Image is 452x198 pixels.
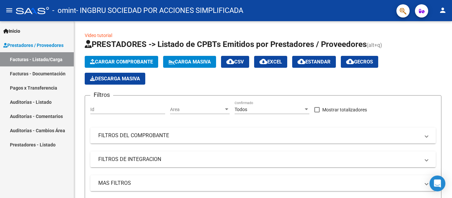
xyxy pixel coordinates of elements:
button: Descarga Masiva [85,73,145,85]
mat-icon: person [439,6,447,14]
span: Gecros [346,59,373,65]
span: Prestadores / Proveedores [3,42,64,49]
mat-panel-title: FILTROS DEL COMPROBANTE [98,132,420,139]
span: Carga Masiva [168,59,211,65]
mat-expansion-panel-header: FILTROS DEL COMPROBANTE [90,128,436,143]
mat-expansion-panel-header: FILTROS DE INTEGRACION [90,151,436,167]
mat-icon: cloud_download [297,58,305,65]
span: - INGBRU SOCIEDAD POR ACCIONES SIMPLIFICADA [76,3,243,18]
span: Descarga Masiva [90,76,140,82]
mat-icon: cloud_download [259,58,267,65]
mat-icon: menu [5,6,13,14]
button: Gecros [341,56,378,68]
span: EXCEL [259,59,282,65]
h3: Filtros [90,90,113,99]
span: Mostrar totalizadores [322,106,367,114]
span: Estandar [297,59,331,65]
a: Video tutorial [85,33,112,38]
mat-panel-title: FILTROS DE INTEGRACION [98,156,420,163]
button: Carga Masiva [163,56,216,68]
mat-panel-title: MAS FILTROS [98,179,420,187]
mat-icon: cloud_download [226,58,234,65]
mat-expansion-panel-header: MAS FILTROS [90,175,436,191]
button: CSV [221,56,249,68]
span: (alt+q) [367,42,382,48]
span: Area [170,107,224,112]
span: Cargar Comprobante [90,59,153,65]
div: Open Intercom Messenger [429,176,445,191]
button: Cargar Comprobante [85,56,158,68]
span: CSV [226,59,244,65]
span: PRESTADORES -> Listado de CPBTs Emitidos por Prestadores / Proveedores [85,40,367,49]
button: Estandar [292,56,336,68]
span: Todos [235,107,247,112]
app-download-masive: Descarga masiva de comprobantes (adjuntos) [85,73,145,85]
span: Inicio [3,27,20,35]
span: - omint [52,3,76,18]
mat-icon: cloud_download [346,58,354,65]
button: EXCEL [254,56,287,68]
